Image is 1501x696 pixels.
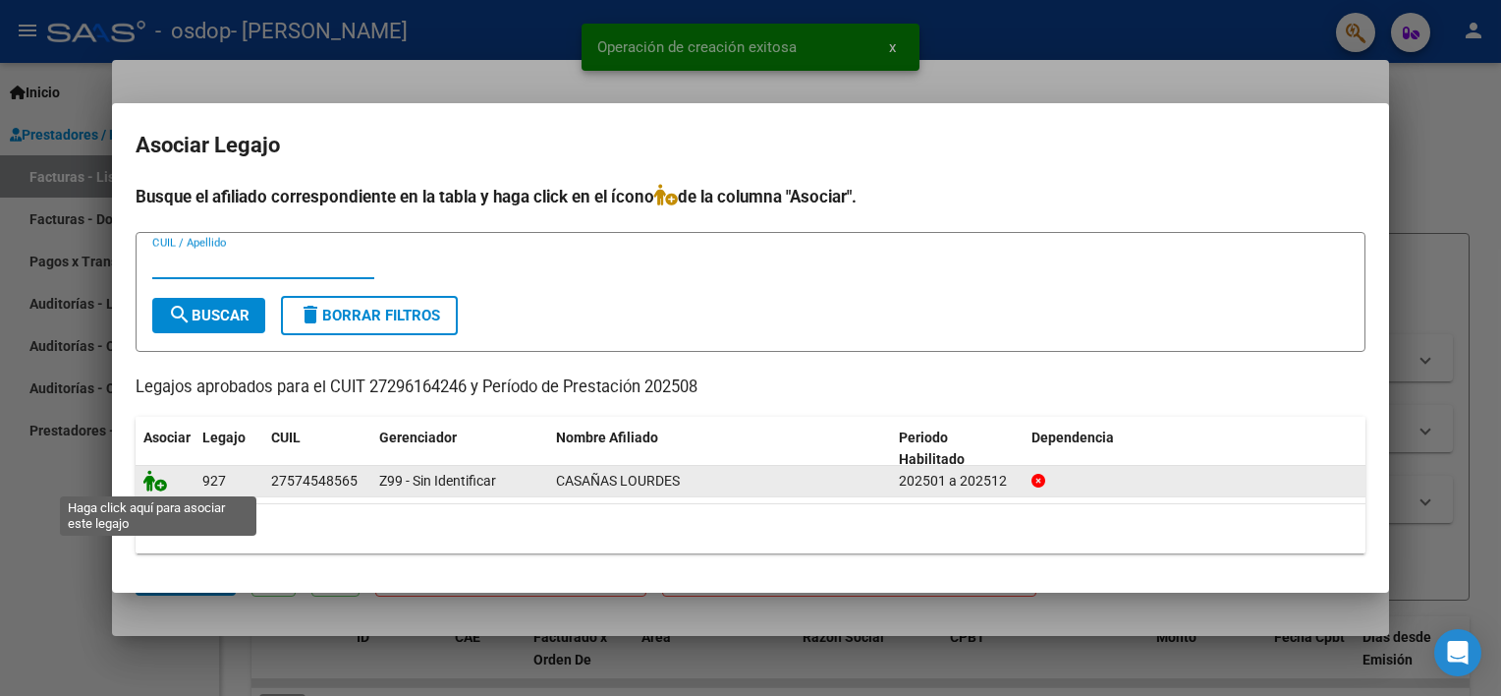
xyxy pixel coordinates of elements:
div: Open Intercom Messenger [1434,629,1481,676]
span: Periodo Habilitado [899,430,965,468]
span: Legajo [202,430,246,445]
div: 27574548565 [271,470,358,493]
mat-icon: search [168,303,192,326]
datatable-header-cell: Legajo [195,417,263,482]
h4: Busque el afiliado correspondiente en la tabla y haga click en el ícono de la columna "Asociar". [136,184,1365,209]
span: Z99 - Sin Identificar [379,473,496,489]
span: Borrar Filtros [299,307,440,324]
datatable-header-cell: CUIL [263,417,371,482]
span: Nombre Afiliado [556,430,658,445]
datatable-header-cell: Dependencia [1024,417,1366,482]
mat-icon: delete [299,303,322,326]
span: CUIL [271,430,301,445]
div: 1 registros [136,504,1365,553]
span: Gerenciador [379,430,457,445]
datatable-header-cell: Asociar [136,417,195,482]
span: Dependencia [1031,430,1114,445]
span: CASAÑAS LOURDES [556,473,680,489]
span: 927 [202,473,226,489]
div: 202501 a 202512 [899,470,1016,493]
span: Buscar [168,307,250,324]
p: Legajos aprobados para el CUIT 27296164246 y Período de Prestación 202508 [136,376,1365,400]
button: Borrar Filtros [281,296,458,335]
datatable-header-cell: Periodo Habilitado [891,417,1024,482]
datatable-header-cell: Gerenciador [371,417,548,482]
datatable-header-cell: Nombre Afiliado [548,417,891,482]
h2: Asociar Legajo [136,127,1365,164]
button: Buscar [152,298,265,333]
span: Asociar [143,430,191,445]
